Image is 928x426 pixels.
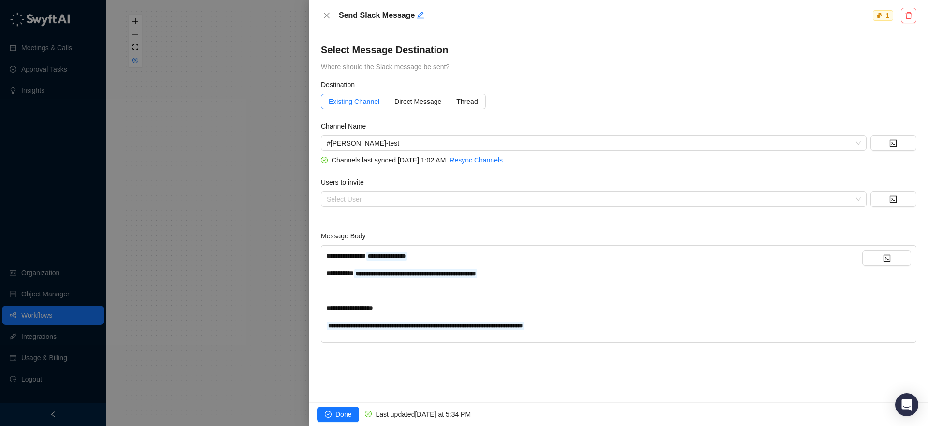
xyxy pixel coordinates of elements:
span: Direct Message [394,98,441,105]
span: Thread [456,98,478,105]
label: Message Body [321,231,373,241]
h5: Send Slack Message [339,10,870,21]
span: code [889,195,897,203]
label: Destination [321,79,362,90]
button: Edit [417,10,424,21]
span: delete [905,12,913,19]
label: Channel Name [321,121,373,132]
span: code [889,139,897,147]
span: #jack-brian-test [327,136,861,150]
span: close [323,12,331,19]
span: check-circle [365,411,372,417]
div: 1 [884,11,891,20]
div: Open Intercom Messenger [895,393,918,416]
span: code [883,254,891,262]
a: Resync Channels [449,156,503,164]
span: Done [335,409,351,420]
label: Users to invite [321,177,371,188]
button: Done [317,407,359,422]
h4: Select Message Destination [321,43,916,57]
button: Close [321,10,333,21]
span: Last updated [DATE] at 5:34 PM [376,411,471,418]
span: Where should the Slack message be sent? [321,63,449,71]
span: check-circle [321,157,328,163]
span: check-circle [325,411,332,418]
span: Channels last synced [DATE] 1:02 AM [332,156,446,164]
span: Existing Channel [329,98,379,105]
span: edit [417,11,424,19]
